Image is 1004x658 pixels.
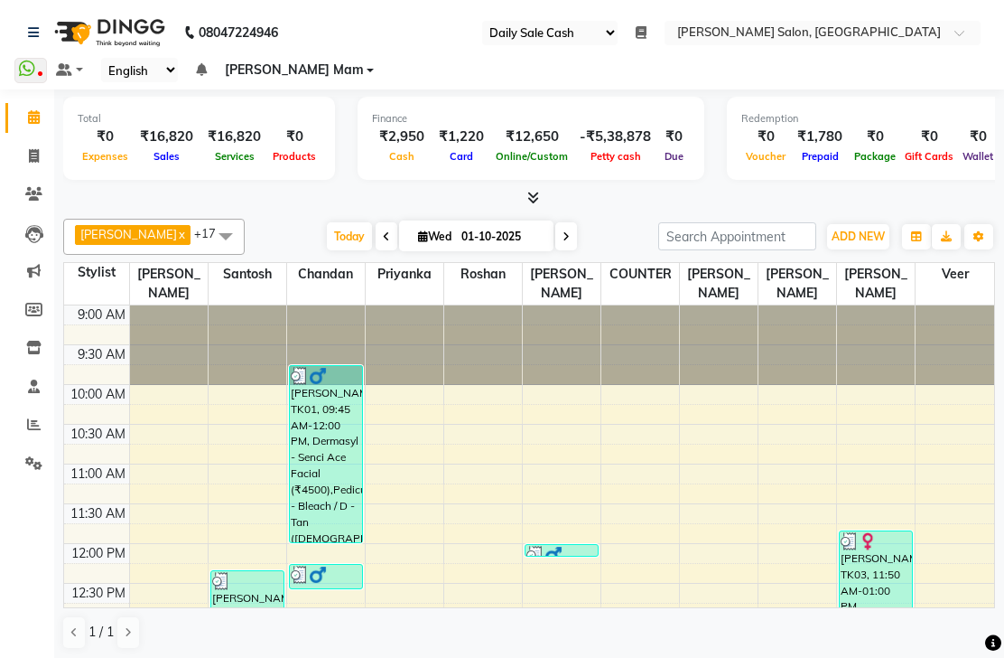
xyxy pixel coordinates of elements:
[287,263,365,286] span: Chandan
[586,150,646,163] span: Petty cash
[797,150,843,163] span: Prepaid
[133,127,200,147] div: ₹16,820
[601,263,679,286] span: COUNTER
[660,150,688,163] span: Due
[850,150,900,163] span: Package
[67,425,129,444] div: 10:30 AM
[385,150,419,163] span: Cash
[456,223,546,250] input: 2025-10-01
[958,127,998,147] div: ₹0
[225,61,364,80] span: [PERSON_NAME] Mam
[491,127,572,147] div: ₹12,650
[46,7,170,58] img: logo
[67,504,129,523] div: 11:30 AM
[64,263,129,282] div: Stylist
[525,545,598,556] div: [PERSON_NAME], TK01, 12:00 PM-12:01 PM, Pedicure - Bombini [DEMOGRAPHIC_DATA] (₹1800)
[88,623,114,642] span: 1 / 1
[900,150,958,163] span: Gift Cards
[209,263,286,286] span: Santosh
[68,544,129,563] div: 12:00 PM
[840,531,912,622] div: [PERSON_NAME], TK03, 11:50 AM-01:00 PM, Threading - Eyebrow (₹80),Waxing - Forehead/Upperlip/Chin...
[211,571,284,654] div: [PERSON_NAME], TK04, 12:20 PM-01:25 PM, Hair - Cut ([DEMOGRAPHIC_DATA]) (₹350),Episyl - Pro Merge...
[78,111,321,127] div: Total
[78,150,133,163] span: Expenses
[74,305,129,324] div: 9:00 AM
[827,224,889,249] button: ADD NEW
[67,385,129,404] div: 10:00 AM
[680,263,758,305] span: [PERSON_NAME]
[78,127,133,147] div: ₹0
[200,127,268,147] div: ₹16,820
[832,230,885,243] span: ADD NEW
[414,230,456,243] span: Wed
[210,150,259,163] span: Services
[68,584,129,603] div: 12:30 PM
[80,227,177,241] span: [PERSON_NAME]
[444,263,522,286] span: Roshan
[445,150,478,163] span: Card
[572,127,658,147] div: -₹5,38,878
[741,111,998,127] div: Redemption
[741,127,790,147] div: ₹0
[741,150,790,163] span: Voucher
[177,227,185,241] a: x
[850,127,900,147] div: ₹0
[491,150,572,163] span: Online/Custom
[658,127,690,147] div: ₹0
[130,263,208,305] span: [PERSON_NAME]
[523,263,600,305] span: [PERSON_NAME]
[74,345,129,364] div: 9:30 AM
[790,127,850,147] div: ₹1,780
[268,127,321,147] div: ₹0
[327,222,372,250] span: Today
[658,222,816,250] input: Search Appointment
[372,127,432,147] div: ₹2,950
[290,565,362,588] div: [PERSON_NAME], TK02, 12:15 PM-12:35 PM, Hair - [PERSON_NAME] Trim ([DEMOGRAPHIC_DATA]) (₹250)
[958,150,998,163] span: Wallet
[149,150,184,163] span: Sales
[372,111,690,127] div: Finance
[194,226,229,240] span: +17
[366,263,443,286] span: Priyanka
[916,263,994,286] span: Veer
[758,263,836,305] span: [PERSON_NAME]
[837,263,915,305] span: [PERSON_NAME]
[67,465,129,484] div: 11:00 AM
[900,127,958,147] div: ₹0
[290,366,362,542] div: [PERSON_NAME], TK01, 09:45 AM-12:00 PM, Dermasyl - Senci Ace Facial (₹4500),Pedicure - Bleach / D...
[199,7,278,58] b: 08047224946
[432,127,491,147] div: ₹1,220
[268,150,321,163] span: Products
